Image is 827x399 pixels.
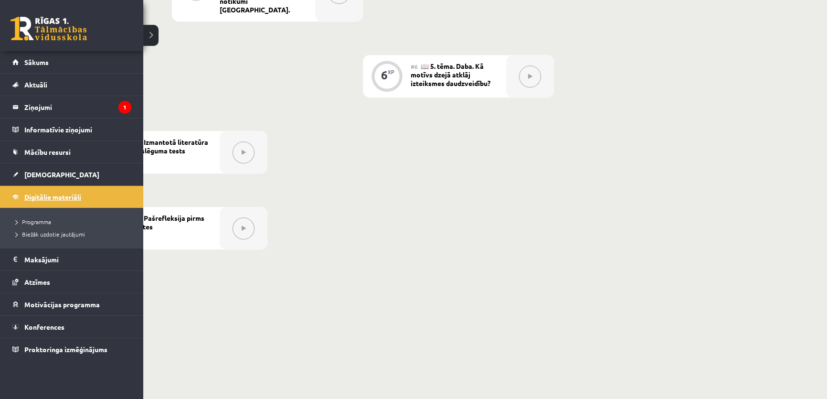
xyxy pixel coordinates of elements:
span: Proktoringa izmēģinājums [24,345,107,354]
a: Sākums [12,51,131,73]
a: Konferences [12,316,131,338]
span: 🤔 Pašrefleksija pirms ieskaites [124,214,204,231]
a: Mācību resursi [12,141,131,163]
span: #6 [411,63,418,70]
a: Informatīvie ziņojumi [12,119,131,140]
span: Sākums [24,58,49,66]
span: Programma [12,218,51,226]
a: Ziņojumi1 [12,96,131,118]
a: Rīgas 1. Tālmācības vidusskola [11,17,87,41]
span: Atzīmes [24,278,50,286]
span: ✅ Izmantotā literatūra un noslēguma tests [124,138,208,155]
a: [DEMOGRAPHIC_DATA] [12,163,131,185]
span: Digitālie materiāli [24,193,81,201]
a: Aktuāli [12,74,131,96]
legend: Ziņojumi [24,96,131,118]
div: 6 [381,71,388,79]
a: Atzīmes [12,271,131,293]
legend: Informatīvie ziņojumi [24,119,131,140]
span: Motivācijas programma [24,300,100,309]
span: Aktuāli [24,80,47,89]
a: Digitālie materiāli [12,186,131,208]
legend: Maksājumi [24,248,131,270]
div: XP [388,69,394,75]
span: 📖 5. tēma. Daba. Kā motīvs dzejā atklāj izteiksmes daudzveidību? [411,62,490,87]
a: Biežāk uzdotie jautājumi [12,230,134,238]
a: Programma [12,217,134,226]
a: Maksājumi [12,248,131,270]
span: Konferences [24,323,64,331]
span: [DEMOGRAPHIC_DATA] [24,170,99,179]
a: Motivācijas programma [12,293,131,315]
span: Mācību resursi [24,148,71,156]
span: Biežāk uzdotie jautājumi [12,230,85,238]
i: 1 [118,101,131,114]
a: Proktoringa izmēģinājums [12,338,131,360]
